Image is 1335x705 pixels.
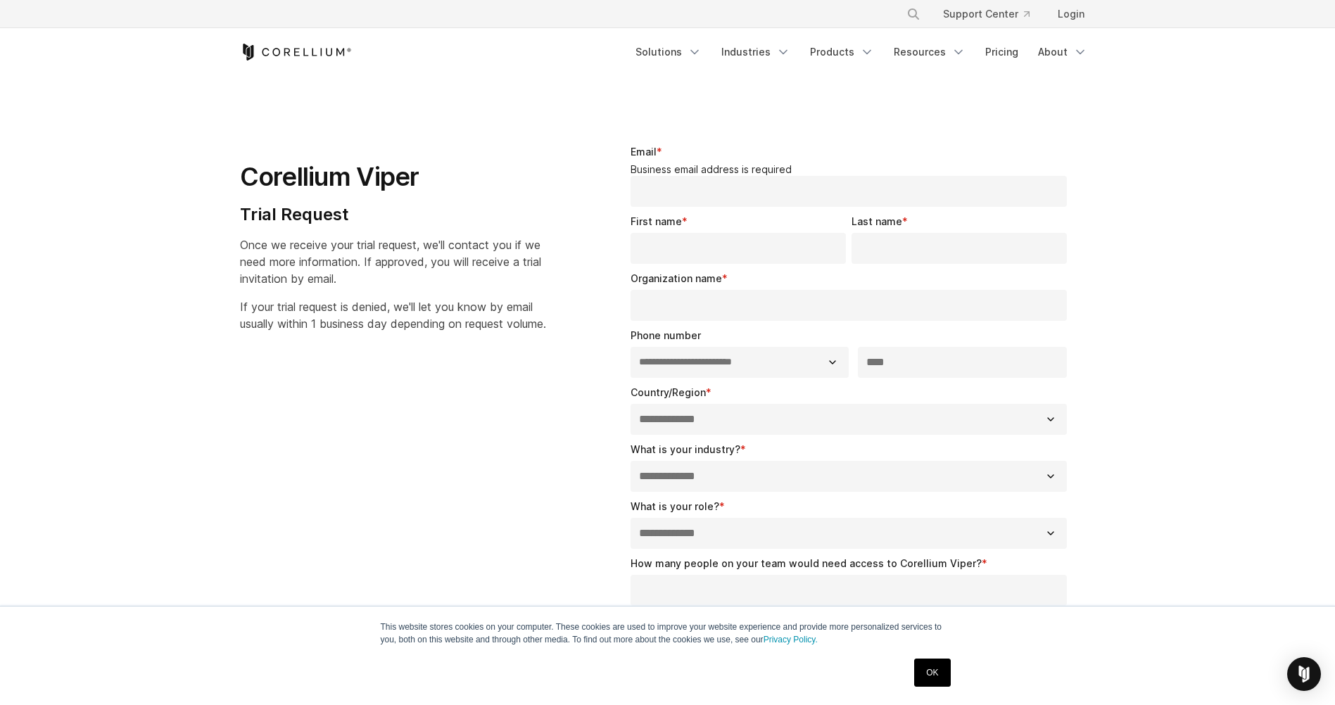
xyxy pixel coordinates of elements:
a: Resources [885,39,974,65]
p: This website stores cookies on your computer. These cookies are used to improve your website expe... [381,621,955,646]
span: First name [631,215,682,227]
h4: Trial Request [240,204,546,225]
button: Search [901,1,926,27]
h1: Corellium Viper [240,161,546,193]
span: Once we receive your trial request, we'll contact you if we need more information. If approved, y... [240,238,541,286]
span: Organization name [631,272,722,284]
a: About [1030,39,1096,65]
div: Navigation Menu [890,1,1096,27]
legend: Business email address is required [631,163,1073,176]
a: OK [914,659,950,687]
a: Privacy Policy. [764,635,818,644]
span: What is your industry? [631,443,740,455]
a: Support Center [932,1,1041,27]
div: Open Intercom Messenger [1287,657,1321,691]
a: Products [802,39,882,65]
span: Country/Region [631,386,706,398]
span: Phone number [631,329,701,341]
a: Pricing [977,39,1027,65]
a: Solutions [627,39,710,65]
a: Corellium Home [240,44,352,61]
a: Industries [713,39,799,65]
a: Login [1046,1,1096,27]
span: Last name [852,215,902,227]
span: How many people on your team would need access to Corellium Viper? [631,557,982,569]
span: If your trial request is denied, we'll let you know by email usually within 1 business day depend... [240,300,546,331]
span: Email [631,146,657,158]
div: Navigation Menu [627,39,1096,65]
span: What is your role? [631,500,719,512]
